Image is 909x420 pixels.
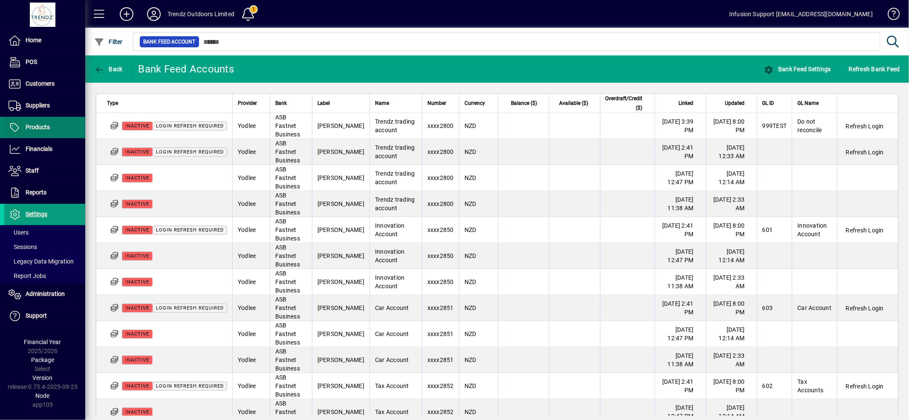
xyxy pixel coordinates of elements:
span: Refresh Login [846,226,884,235]
span: Trendz trading account [375,170,415,185]
span: Yodlee [238,252,256,259]
span: [PERSON_NAME] [317,278,364,285]
a: Products [4,117,85,138]
span: Yodlee [238,148,256,155]
span: Available ($) [559,98,588,108]
span: Updated [725,98,745,108]
a: POS [4,52,85,73]
span: Bank Feed Settings [764,66,831,72]
div: Label [317,98,364,108]
span: Suppliers [26,102,50,109]
span: Node [36,392,50,399]
span: Number [427,98,446,108]
span: Yodlee [238,408,256,415]
span: Inactive [125,175,149,181]
span: Car Account [375,356,409,363]
span: Trendz trading account [375,118,415,133]
span: Innovation Account [797,222,827,238]
span: Financials [26,145,52,152]
span: [PERSON_NAME] [317,174,364,181]
span: Yodlee [238,278,256,285]
span: Do not reconcile [797,118,822,133]
div: Type [107,98,227,108]
span: Car Account [797,304,831,311]
span: xxxx2850 [427,226,454,233]
button: Refresh Login [843,119,887,134]
span: xxxx2851 [427,330,454,337]
td: [DATE] 12:33 AM [706,139,757,165]
button: Add [113,6,140,22]
span: xxxx2800 [427,148,454,155]
span: Report Jobs [9,272,46,279]
span: ASB Fastnet Business [275,218,300,242]
td: [DATE] 11:38 AM [655,269,706,295]
span: Refresh Login [846,122,884,130]
span: [PERSON_NAME] [317,148,364,155]
span: NZD [465,174,476,181]
td: [DATE] 8:00 PM [706,373,757,399]
a: Sessions [4,240,85,254]
span: [PERSON_NAME] [317,356,364,363]
button: Bank Feed Settings [762,61,833,77]
span: [PERSON_NAME] [317,252,364,259]
span: Car Account [375,304,409,311]
span: xxxx2850 [427,278,454,285]
a: Knowledge Base [881,2,898,29]
span: Yodlee [238,304,256,311]
span: xxxx2850 [427,252,454,259]
span: Customers [26,80,55,87]
span: Package [31,356,54,363]
td: [DATE] 12:47 PM [655,321,706,347]
span: Refresh Login [846,304,884,313]
span: GL ID [762,98,774,108]
td: [DATE] 2:41 PM [655,217,706,243]
span: xxxx2800 [427,200,454,207]
span: ASB Fastnet Business [275,244,300,268]
span: Bank Feed Account [143,38,196,46]
span: Inactive [125,253,149,259]
td: [DATE] 12:14 AM [706,321,757,347]
td: [DATE] 2:41 PM [655,295,706,321]
span: xxxx2852 [427,382,454,389]
span: Refresh Login [846,148,884,156]
td: [DATE] 11:38 AM [655,191,706,217]
span: xxxx2851 [427,304,454,311]
div: Name [375,98,417,108]
span: xxxx2800 [427,122,454,129]
span: Trendz trading account [375,144,415,159]
app-status-label: Multi-factor authentication (MFA) refresh required [153,148,227,155]
span: Overdraft/Credit ($) [606,94,643,113]
a: Report Jobs [4,269,85,283]
a: Administration [4,284,85,305]
span: Yodlee [238,174,256,181]
span: Settings [26,211,47,217]
span: Legacy Data Migration [9,258,74,265]
app-status-label: Multi-factor authentication (MFA) refresh required [153,226,227,233]
span: Tax Account [375,408,409,415]
app-page-header-button: Back [85,61,132,77]
span: ASB Fastnet Business [275,192,300,216]
span: Yodlee [238,226,256,233]
span: Financial Year [24,339,61,345]
span: NZD [465,304,476,311]
td: [DATE] 11:38 AM [655,347,706,373]
button: Refresh Login [843,379,887,394]
span: [PERSON_NAME] [317,226,364,233]
span: Innovation Account [375,274,405,290]
div: Trendz Outdoors Limited [167,7,234,21]
app-status-label: Multi-factor authentication (MFA) refresh required [153,382,227,389]
td: [DATE] 3:39 PM [655,113,706,139]
span: Inactive [125,331,149,337]
span: xxxx2851 [427,356,454,363]
a: Reports [4,182,85,203]
span: NZD [465,408,476,415]
span: [PERSON_NAME] [317,382,364,389]
td: [DATE] 12:47 PM [655,165,706,191]
span: Yodlee [238,356,256,363]
td: [DATE] 8:00 PM [706,295,757,321]
div: Updated [711,98,753,108]
td: [DATE] 12:47 PM [655,243,706,269]
div: GL ID [762,98,787,108]
span: Users [9,229,29,236]
a: Users [4,225,85,240]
